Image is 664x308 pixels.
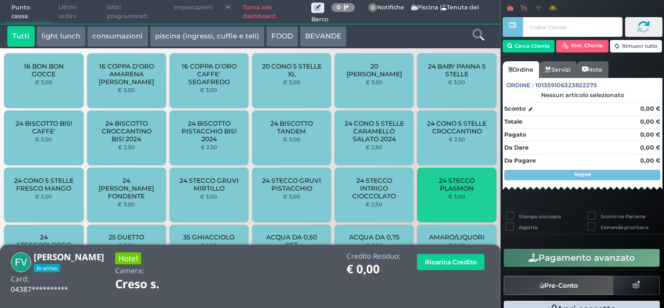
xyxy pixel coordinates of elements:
small: € 5,00 [448,242,465,248]
span: 20 CONO 5 STELLE XL [261,62,323,78]
h4: Card: [11,275,29,283]
span: 24 BISCOTTO TANDEM [261,119,323,135]
small: € 3,00 [283,79,300,85]
span: 24 BABY PANNA 5 STELLE [426,62,488,78]
label: Comanda prioritaria [601,224,648,231]
span: 24 BISCOTTO PISTACCHIO BIS! 2024 [178,119,240,143]
span: 24 STECCOBLOCCO [13,233,75,249]
button: FOOD [266,26,298,47]
strong: Da Dare [504,144,529,151]
strong: 0,00 € [640,157,660,164]
small: € 2,50 [449,136,465,142]
h4: Camera: [115,267,144,275]
strong: Totale [504,118,522,125]
small: € 3,00 [200,193,217,199]
span: Ultimi ordini [53,1,101,24]
small: € 3,00 [283,193,300,199]
small: € 2,50 [366,144,382,150]
span: 35 GHIACCIOLO [183,233,234,241]
span: 0 [368,3,378,12]
strong: Sconto [504,104,525,113]
small: € 3,00 [448,79,465,85]
small: € 2,00 [366,242,383,248]
a: Ordine [503,61,539,78]
small: € 3,00 [118,87,135,93]
a: Note [576,61,608,78]
span: 101359106323822275 [535,81,597,90]
span: 24 BISCOTTO BIS! CAFFE' [13,119,75,135]
a: Servizi [539,61,576,78]
button: BEVANDE [300,26,347,47]
small: € 2,50 [201,144,217,150]
a: Torna alla dashboard [237,1,311,24]
strong: 0,00 € [640,144,660,151]
button: Pagamento avanzato [504,249,660,266]
span: AMARO/LIQUORI [429,233,485,241]
span: 16 COPPA D'ORO CAFFE' SEGAFREDO [178,62,240,86]
span: 25 DUETTO [108,233,144,241]
small: € 3,00 [35,79,52,85]
label: Scontrino Parlante [601,213,645,220]
img: Francesco Valente [11,252,31,273]
span: Punto cassa [6,1,53,24]
h1: € 0,00 [347,263,400,276]
span: ACQUA DA 0,50 PET [261,233,323,249]
button: Cerca Cliente [503,40,555,52]
h4: Credito Residuo: [347,252,400,260]
small: € 3,00 [118,201,135,207]
button: Tutti [7,26,35,47]
h3: Hotel [115,252,141,264]
label: Asporto [519,224,538,231]
strong: Segue [574,171,591,178]
span: 24 CONO 5 STELLE CROCCANTINO [426,119,488,135]
span: 24 STECCO GRUVI PISTACCHIO [261,177,323,192]
small: € 2,50 [35,193,52,199]
button: Rim. Cliente [556,40,608,52]
span: ACQUA DA 0,75 [349,233,399,241]
button: Ricarica Credito [417,254,485,270]
div: Nessun articolo selezionato [503,91,662,99]
strong: Da Pagare [504,157,536,164]
strong: 0,00 € [640,118,660,125]
input: Codice Cliente [523,17,622,37]
span: 24 CONO 5 STELLE FRESCO MANGO [13,177,75,192]
span: 24 BISCOTTO CROCCANTINO BIS! 2024 [95,119,157,143]
span: Ritiri programmati [101,1,168,24]
small: € 3,00 [366,79,383,85]
small: € 2,50 [35,136,52,142]
span: 16 BON BON GOCCE [13,62,75,78]
button: light lunch [36,26,86,47]
strong: 0,00 € [640,105,660,112]
strong: Pagato [504,131,526,138]
span: 16 COPPA D'ORO AMARENA [PERSON_NAME] [95,62,157,86]
span: 24 [PERSON_NAME] FONDENTE [95,177,157,200]
h1: Creso s. [115,278,188,291]
small: € 3,00 [283,136,300,142]
small: € 2,50 [118,144,135,150]
strong: 0,00 € [640,131,660,138]
small: € 1,00 [201,242,217,248]
small: € 3,00 [448,193,465,199]
span: 24 CONO 5 STELLE CARAMELLO SALATO 2024 [343,119,405,143]
span: 20 [PERSON_NAME] [343,62,405,78]
button: Pre-Conto [504,276,614,294]
small: € 2,50 [366,201,382,207]
span: In arrivo [34,264,60,272]
small: € 3,00 [200,87,217,93]
b: [PERSON_NAME] [34,251,104,263]
span: 24 STECCO PLASMON [426,177,488,192]
button: consumazioni [87,26,148,47]
span: Impostazioni [168,1,218,15]
label: Stampa una copia [519,213,561,220]
span: 24 STECCO GRUVI MIRTILLO [178,177,240,192]
span: 24 STECCO INTRIGO CIOCCOLATO [343,177,405,200]
span: Ordine : [506,81,534,90]
b: 0 [337,4,341,11]
button: Rimuovi tutto [610,40,662,52]
button: piscina (ingressi, cuffie e teli) [150,26,265,47]
small: € 2,50 [118,242,135,248]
